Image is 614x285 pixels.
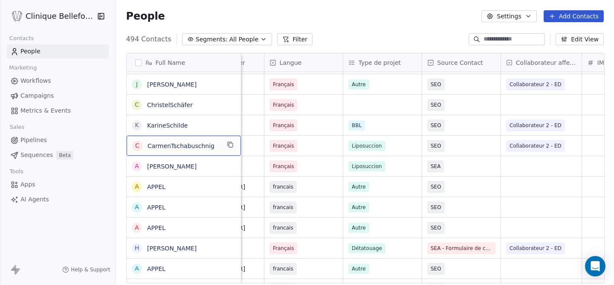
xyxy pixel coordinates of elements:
span: [PHONE_NUMBER] [191,183,259,191]
div: A [135,264,139,273]
div: C [135,141,139,150]
span: Segments: [196,35,228,44]
span: Apps [20,180,35,189]
div: K [135,121,139,130]
a: [PERSON_NAME] [147,81,197,88]
a: APPEL [147,183,165,190]
span: Collaborateur affecté [516,58,576,67]
button: Filter [277,33,313,45]
a: Apps [7,177,109,192]
span: SEO [431,101,441,109]
span: 0796886458 [191,101,259,109]
a: ChristelSchäfer [147,102,193,108]
span: Workflows [20,76,51,85]
span: SEA [431,162,440,171]
span: SEA - Formulaire de contact [431,244,492,253]
a: Help & Support [62,266,110,273]
div: C [135,100,139,109]
div: Collaborateur affecté [501,53,582,72]
span: francais [273,203,293,212]
span: Metrics & Events [20,106,71,115]
span: 494 Contacts [126,34,171,44]
div: A [135,162,139,171]
span: Sales [6,121,28,134]
span: Tools [6,165,27,178]
a: Workflows [7,74,109,88]
span: [PHONE_NUMBER] [191,265,259,273]
div: Langue [264,53,343,72]
span: Autre [348,223,369,233]
a: APPEL [147,265,165,272]
span: Autre [348,79,369,90]
a: APPEL [147,204,165,211]
a: Campaigns [7,89,109,103]
span: 0792792431 [191,142,259,150]
a: CarmenTschabuschnig [148,142,214,149]
span: 0788137850 [191,162,259,171]
a: Pipelines [7,133,109,147]
span: SEO [431,142,441,150]
span: [PHONE_NUMBER] [191,224,259,232]
span: Autre [348,202,369,212]
span: Collaborateur 2 - ED [510,244,562,253]
span: Campaigns [20,91,54,100]
span: Autre [348,264,369,274]
span: People [126,10,165,23]
span: Beta [56,151,73,160]
span: Français [273,142,294,150]
span: 0795682305 [191,80,259,89]
span: Contacts [6,32,38,45]
span: SEO [431,183,441,191]
span: SEO [431,265,441,273]
button: Add Contacts [544,10,604,22]
div: Source Contact [422,53,501,72]
div: Full Name [127,53,241,72]
span: Marketing [6,61,41,74]
span: SEO [431,121,441,130]
span: AI Agents [20,195,49,204]
span: IMC [597,58,608,67]
span: [PHONE_NUMBER] [191,203,259,212]
div: Open Intercom Messenger [585,256,605,276]
span: 0788925256 [191,244,259,253]
span: Pipelines [20,136,47,145]
span: Autre [348,182,369,192]
span: People [20,47,41,56]
img: Logo_Bellefontaine_Black.png [12,11,22,21]
span: Collaborateur 2 - ED [510,80,562,89]
a: People [7,44,109,58]
div: grid [127,72,241,284]
span: Full Name [156,58,185,67]
span: Français [273,162,294,171]
span: francais [273,183,293,191]
div: H [134,244,139,253]
span: Français [273,80,294,89]
span: francais [273,224,293,232]
a: [PERSON_NAME] [147,163,197,170]
a: [PERSON_NAME] [147,245,197,252]
span: Français [273,101,294,109]
span: Détatouage [348,243,385,253]
button: Clinique Bellefontaine [10,9,91,23]
a: APPEL [147,224,165,231]
span: Type de projet [359,58,401,67]
button: Edit View [556,33,604,45]
a: Metrics & Events [7,104,109,118]
span: Collaborateur 2 - ED [510,121,562,130]
span: Help & Support [71,266,110,273]
button: Settings [481,10,536,22]
div: A [135,182,139,191]
a: KarineSchilde [147,122,188,129]
span: BBL [348,120,365,131]
span: All People [229,35,258,44]
span: francais [273,265,293,273]
span: Source Contact [437,58,483,67]
div: Type de projet [343,53,422,72]
span: Liposuccion [348,141,385,151]
span: Collaborateur 2 - ED [510,142,562,150]
span: SEO [431,203,441,212]
span: Liposuccion [348,161,385,172]
span: Français [273,244,294,253]
span: Clinique Bellefontaine [26,11,95,22]
div: J [136,80,137,89]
